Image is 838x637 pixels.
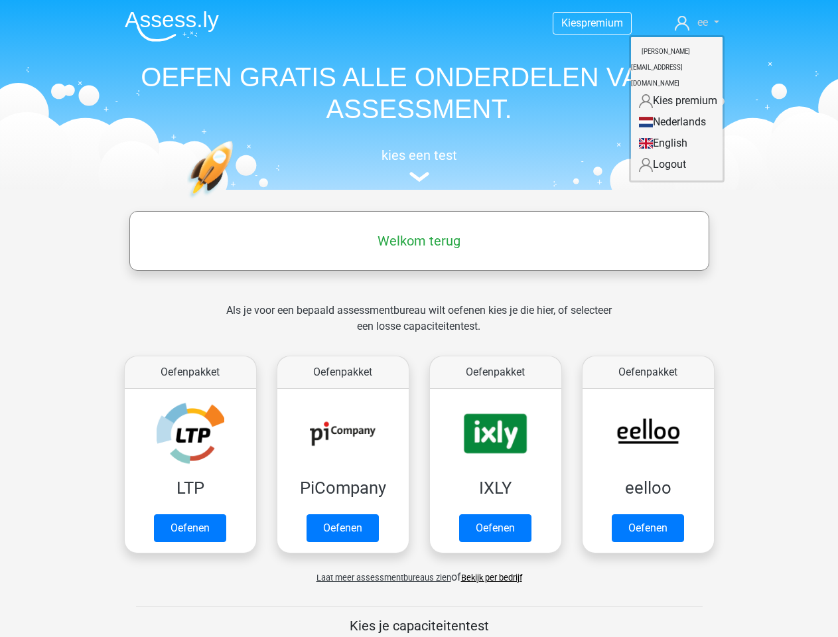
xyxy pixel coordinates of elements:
[136,618,703,634] h5: Kies je capaciteitentest
[631,111,723,133] a: Nederlands
[631,90,723,111] a: Kies premium
[629,35,725,182] div: ee
[631,133,723,154] a: English
[316,573,451,583] span: Laat meer assessmentbureaus zien
[114,147,725,182] a: kies een test
[216,303,622,350] div: Als je voor een bepaald assessmentbureau wilt oefenen kies je die hier, of selecteer een losse ca...
[553,14,631,32] a: Kiespremium
[187,141,285,261] img: oefenen
[459,514,531,542] a: Oefenen
[612,514,684,542] a: Oefenen
[561,17,581,29] span: Kies
[136,233,703,249] h5: Welkom terug
[669,15,724,31] a: ee
[114,61,725,125] h1: OEFEN GRATIS ALLE ONDERDELEN VAN JE ASSESSMENT.
[631,37,690,98] small: [PERSON_NAME][EMAIL_ADDRESS][DOMAIN_NAME]
[125,11,219,42] img: Assessly
[631,154,723,175] a: Logout
[154,514,226,542] a: Oefenen
[461,573,522,583] a: Bekijk per bedrijf
[697,16,708,29] span: ee
[114,147,725,163] h5: kies een test
[114,559,725,585] div: of
[307,514,379,542] a: Oefenen
[409,172,429,182] img: assessment
[581,17,623,29] span: premium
